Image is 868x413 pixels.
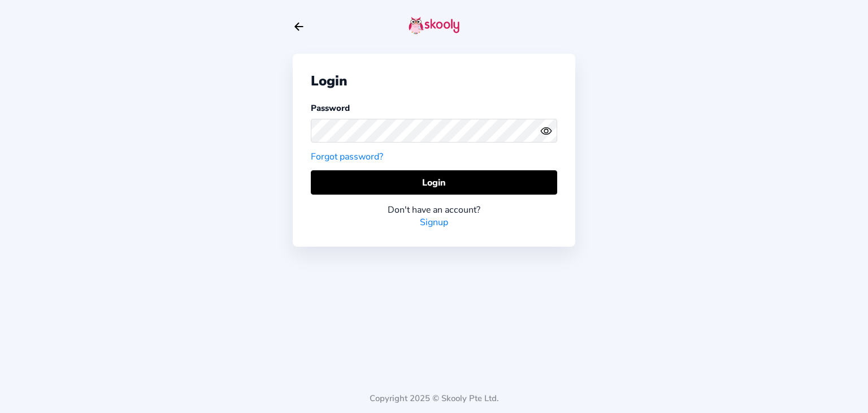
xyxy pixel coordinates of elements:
[311,72,557,90] div: Login
[311,150,383,163] a: Forgot password?
[293,20,305,33] button: arrow back outline
[540,125,552,137] ion-icon: eye outline
[311,204,557,216] div: Don't have an account?
[420,216,448,229] a: Signup
[311,170,557,195] button: Login
[540,125,557,137] button: eye outlineeye off outline
[311,102,350,114] label: Password
[409,16,459,35] img: skooly-logo.png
